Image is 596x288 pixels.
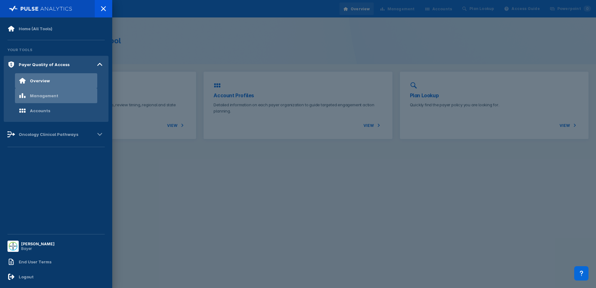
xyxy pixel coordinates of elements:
a: Home (All Tools) [4,21,108,36]
div: Logout [19,274,34,279]
div: Oncology Clinical Pathways [19,132,78,137]
div: Home (All Tools) [19,26,52,31]
a: Overview [4,73,108,88]
div: Management [30,93,58,98]
a: Accounts [4,103,108,118]
div: Your Tools [4,44,108,56]
div: Bayer [21,246,55,251]
img: pulse-logo-full-white.svg [9,4,72,13]
div: Overview [30,78,50,83]
a: End User Terms [4,254,108,269]
a: Management [4,88,108,103]
div: [PERSON_NAME] [21,242,55,246]
div: Payer Quality of Access [19,62,70,67]
div: End User Terms [19,259,51,264]
img: menu button [9,242,17,251]
div: Accounts [30,108,50,113]
div: Contact Support [574,266,589,281]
